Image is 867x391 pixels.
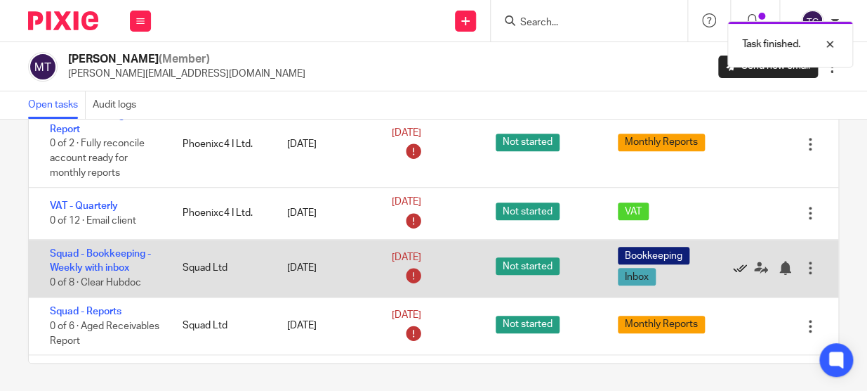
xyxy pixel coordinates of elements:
[28,91,86,119] a: Open tasks
[733,261,754,275] a: Mark as done
[159,53,210,65] span: (Member)
[50,278,141,288] span: 0 of 8 · Clear Hubdoc
[618,203,649,220] span: VAT
[392,310,421,320] span: [DATE]
[273,254,378,282] div: [DATE]
[496,257,560,275] span: Not started
[50,249,151,273] a: Squad - Bookkeeping - Weekly with inbox
[50,139,145,178] span: 0 of 2 · Fully reconcile account ready for monthly reports
[392,128,421,138] span: [DATE]
[618,268,656,286] span: Inbox
[392,252,421,262] span: [DATE]
[168,199,273,227] div: Phoenixc4 I Ltd.
[50,201,118,211] a: VAT - Quarterly
[93,91,143,119] a: Audit logs
[168,312,273,340] div: Squad Ltd
[168,254,273,282] div: Squad Ltd
[618,247,689,264] span: Bookkeeping
[28,52,58,82] img: svg%3E
[801,10,823,32] img: svg%3E
[273,312,378,340] div: [DATE]
[496,203,560,220] span: Not started
[496,316,560,333] span: Not started
[742,37,800,51] p: Task finished.
[273,130,378,158] div: [DATE]
[273,199,378,227] div: [DATE]
[50,321,159,345] span: 0 of 6 · Aged Receivables Report
[68,67,305,81] p: [PERSON_NAME][EMAIL_ADDRESS][DOMAIN_NAME]
[168,130,273,158] div: Phoenixc4 I Ltd.
[50,307,121,316] a: Squad - Reports
[392,197,421,207] span: [DATE]
[28,11,98,30] img: Pixie
[68,52,305,67] h2: [PERSON_NAME]
[50,215,136,225] span: 0 of 12 · Email client
[618,134,705,151] span: Monthly Reports
[50,110,153,134] a: Phoenix - Management Report
[618,316,705,333] span: Monthly Reports
[496,134,560,151] span: Not started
